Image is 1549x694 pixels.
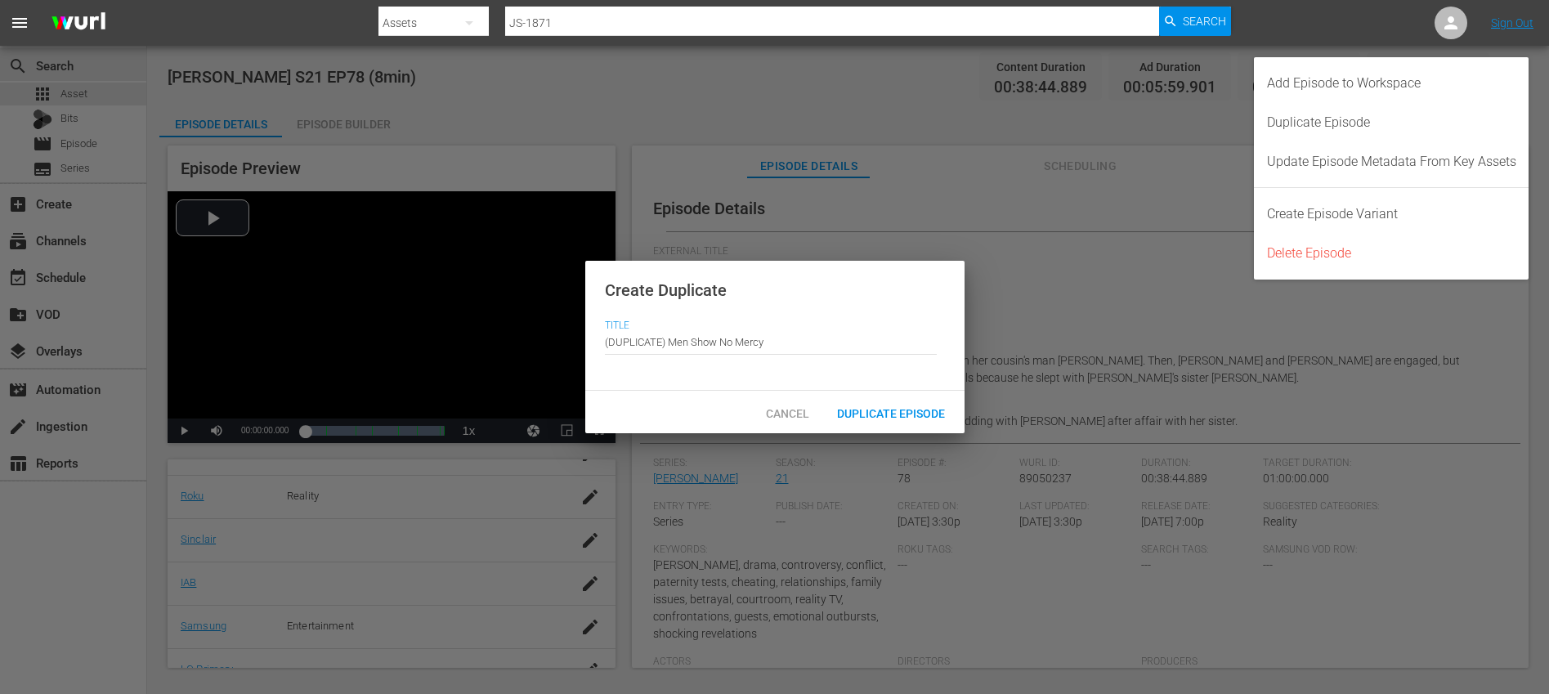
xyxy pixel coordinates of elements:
button: Search [1159,7,1231,36]
span: Create Duplicate [605,280,727,300]
span: menu [10,13,29,33]
div: Update Episode Metadata From Key Assets [1267,142,1516,181]
div: Create Episode Variant [1267,195,1516,234]
span: Search [1183,7,1226,36]
div: Duplicate Episode [1267,103,1516,142]
span: Duplicate Episode [824,407,958,420]
img: ans4CAIJ8jUAAAAAAAAAAAAAAAAAAAAAAAAgQb4GAAAAAAAAAAAAAAAAAAAAAAAAJMjXAAAAAAAAAAAAAAAAAAAAAAAAgAT5G... [39,4,118,43]
a: Sign Out [1491,16,1533,29]
button: Duplicate Episode [824,397,958,427]
div: Delete Episode [1267,234,1516,273]
span: Title [605,320,937,333]
span: Cancel [753,407,822,420]
button: Cancel [752,397,824,427]
div: Add Episode to Workspace [1267,64,1516,103]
